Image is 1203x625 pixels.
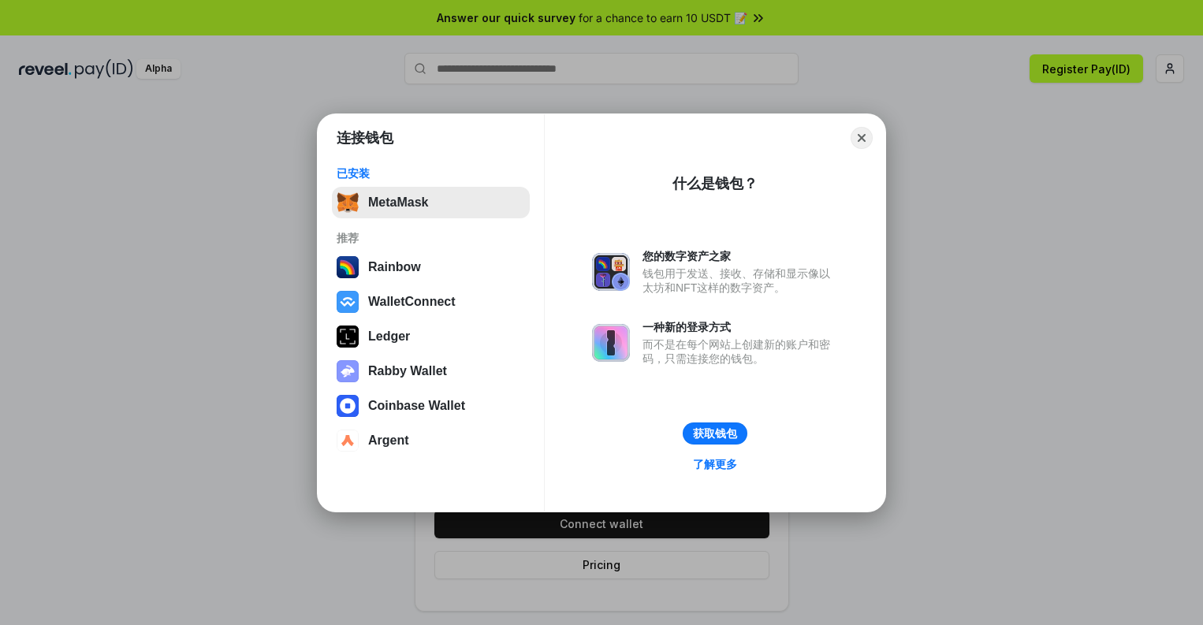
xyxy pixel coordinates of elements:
div: Rabby Wallet [368,364,447,378]
div: Ledger [368,329,410,344]
div: Rainbow [368,260,421,274]
div: 您的数字资产之家 [642,249,838,263]
img: svg+xml,%3Csvg%20xmlns%3D%22http%3A%2F%2Fwww.w3.org%2F2000%2Fsvg%22%20fill%3D%22none%22%20viewBox... [592,324,630,362]
div: Argent [368,433,409,448]
div: MetaMask [368,195,428,210]
div: 推荐 [337,231,525,245]
button: Ledger [332,321,530,352]
img: svg+xml,%3Csvg%20width%3D%2228%22%20height%3D%2228%22%20viewBox%3D%220%200%2028%2028%22%20fill%3D... [337,395,359,417]
button: 获取钱包 [683,422,747,445]
img: svg+xml,%3Csvg%20width%3D%2228%22%20height%3D%2228%22%20viewBox%3D%220%200%2028%2028%22%20fill%3D... [337,291,359,313]
img: svg+xml,%3Csvg%20width%3D%22120%22%20height%3D%22120%22%20viewBox%3D%220%200%20120%20120%22%20fil... [337,256,359,278]
div: 获取钱包 [693,426,737,441]
div: WalletConnect [368,295,456,309]
img: svg+xml,%3Csvg%20xmlns%3D%22http%3A%2F%2Fwww.w3.org%2F2000%2Fsvg%22%20fill%3D%22none%22%20viewBox... [337,360,359,382]
div: 了解更多 [693,457,737,471]
button: Rabby Wallet [332,355,530,387]
div: 一种新的登录方式 [642,320,838,334]
img: svg+xml,%3Csvg%20xmlns%3D%22http%3A%2F%2Fwww.w3.org%2F2000%2Fsvg%22%20fill%3D%22none%22%20viewBox... [592,253,630,291]
button: MetaMask [332,187,530,218]
button: Rainbow [332,251,530,283]
img: svg+xml,%3Csvg%20fill%3D%22none%22%20height%3D%2233%22%20viewBox%3D%220%200%2035%2033%22%20width%... [337,192,359,214]
img: svg+xml,%3Csvg%20xmlns%3D%22http%3A%2F%2Fwww.w3.org%2F2000%2Fsvg%22%20width%3D%2228%22%20height%3... [337,326,359,348]
img: svg+xml,%3Csvg%20width%3D%2228%22%20height%3D%2228%22%20viewBox%3D%220%200%2028%2028%22%20fill%3D... [337,430,359,452]
div: 而不是在每个网站上创建新的账户和密码，只需连接您的钱包。 [642,337,838,366]
button: Argent [332,425,530,456]
div: 钱包用于发送、接收、存储和显示像以太坊和NFT这样的数字资产。 [642,266,838,295]
div: 已安装 [337,166,525,180]
button: WalletConnect [332,286,530,318]
h1: 连接钱包 [337,128,393,147]
div: Coinbase Wallet [368,399,465,413]
a: 了解更多 [683,454,747,474]
button: Coinbase Wallet [332,390,530,422]
button: Close [851,127,873,149]
div: 什么是钱包？ [672,174,758,193]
